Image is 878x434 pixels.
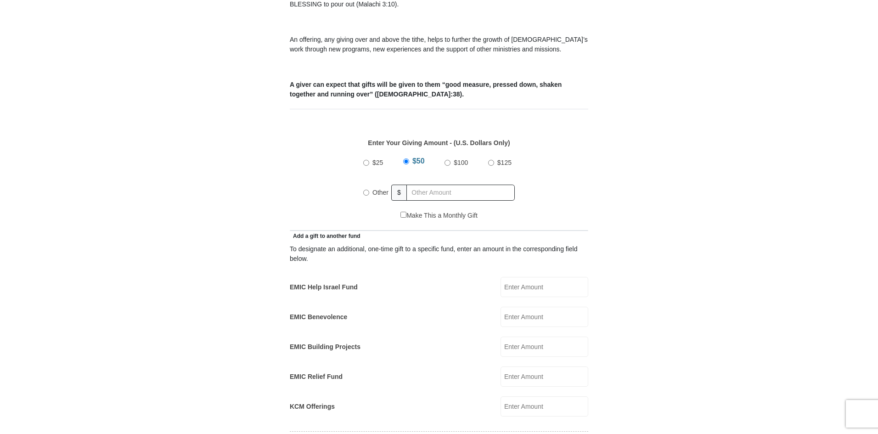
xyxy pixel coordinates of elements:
span: Add a gift to another fund [290,233,360,239]
span: $50 [412,157,425,165]
p: An offering, any giving over and above the tithe, helps to further the growth of [DEMOGRAPHIC_DAT... [290,35,588,54]
span: $125 [497,159,512,166]
label: EMIC Benevolence [290,312,347,322]
input: Other Amount [406,185,515,201]
label: EMIC Relief Fund [290,372,343,382]
span: Other [372,189,388,196]
label: EMIC Help Israel Fund [290,282,358,292]
span: $ [391,185,407,201]
input: Enter Amount [501,307,588,327]
span: $25 [372,159,383,166]
div: To designate an additional, one-time gift to a specific fund, enter an amount in the correspondin... [290,244,588,264]
b: A giver can expect that gifts will be given to them “good measure, pressed down, shaken together ... [290,81,562,98]
input: Enter Amount [501,366,588,387]
input: Enter Amount [501,337,588,357]
strong: Enter Your Giving Amount - (U.S. Dollars Only) [368,139,510,147]
span: $100 [454,159,468,166]
input: Enter Amount [501,396,588,417]
input: Make This a Monthly Gift [400,212,406,218]
label: Make This a Monthly Gift [400,211,478,220]
label: EMIC Building Projects [290,342,360,352]
input: Enter Amount [501,277,588,297]
label: KCM Offerings [290,402,335,411]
